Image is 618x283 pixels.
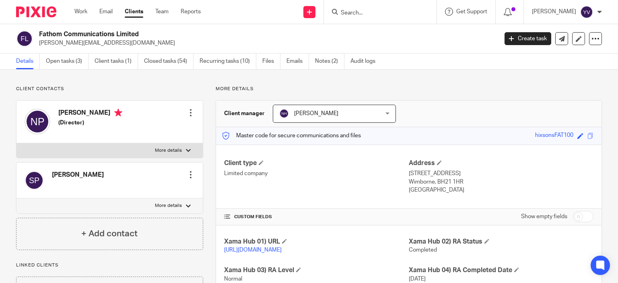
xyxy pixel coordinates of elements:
div: hixsonsFAT100 [535,131,573,140]
i: Primary [114,109,122,117]
h4: Xama Hub 03) RA Level [224,266,409,275]
p: [PERSON_NAME] [532,8,576,16]
a: Work [74,8,87,16]
a: Recurring tasks (10) [200,54,256,69]
h2: Fathom Communications Limited [39,30,402,39]
a: Reports [181,8,201,16]
img: svg%3E [25,171,44,190]
a: Audit logs [350,54,381,69]
a: Team [155,8,169,16]
span: Normal [224,276,242,282]
p: More details [155,147,182,154]
p: Linked clients [16,262,203,269]
p: More details [155,202,182,209]
span: [PERSON_NAME] [294,111,338,116]
a: Create task [505,32,551,45]
h4: CUSTOM FIELDS [224,214,409,220]
a: Closed tasks (54) [144,54,194,69]
p: Limited company [224,169,409,178]
p: More details [216,86,602,92]
img: svg%3E [16,30,33,47]
h4: [PERSON_NAME] [52,171,104,179]
h4: [PERSON_NAME] [58,109,122,119]
h5: (Director) [58,119,122,127]
a: [URL][DOMAIN_NAME] [224,247,282,253]
img: svg%3E [580,6,593,19]
input: Search [340,10,412,17]
img: svg%3E [25,109,50,134]
p: Wimborne, BH21 1HR [409,178,593,186]
a: Client tasks (1) [95,54,138,69]
h4: Client type [224,159,409,167]
h4: Xama Hub 01) URL [224,238,409,246]
h4: Xama Hub 02) RA Status [409,238,593,246]
label: Show empty fields [521,213,567,221]
span: Get Support [456,9,487,14]
h4: + Add contact [81,227,138,240]
h3: Client manager [224,109,265,118]
h4: Xama Hub 04) RA Completed Date [409,266,593,275]
a: Notes (2) [315,54,344,69]
a: Clients [125,8,143,16]
p: [STREET_ADDRESS] [409,169,593,178]
a: Email [99,8,113,16]
a: Emails [286,54,309,69]
p: [PERSON_NAME][EMAIL_ADDRESS][DOMAIN_NAME] [39,39,492,47]
img: Pixie [16,6,56,17]
p: [GEOGRAPHIC_DATA] [409,186,593,194]
span: Completed [409,247,437,253]
h4: Address [409,159,593,167]
img: svg%3E [279,109,289,118]
a: Open tasks (3) [46,54,89,69]
span: [DATE] [409,276,426,282]
a: Details [16,54,40,69]
p: Master code for secure communications and files [222,132,361,140]
a: Files [262,54,280,69]
p: Client contacts [16,86,203,92]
